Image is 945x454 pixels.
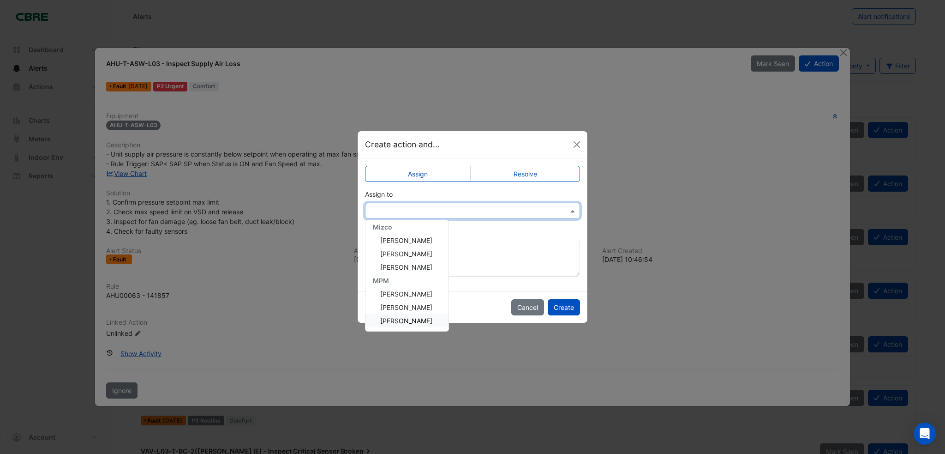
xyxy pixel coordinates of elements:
[548,299,580,315] button: Create
[511,299,544,315] button: Cancel
[365,189,393,199] label: Assign to
[380,236,432,244] span: [PERSON_NAME]
[380,317,432,325] span: [PERSON_NAME]
[380,290,432,298] span: [PERSON_NAME]
[365,166,471,182] label: Assign
[380,303,432,311] span: [PERSON_NAME]
[365,220,449,331] div: Options List
[380,250,432,258] span: [PERSON_NAME]
[373,277,389,285] span: MPM
[471,166,580,182] label: Resolve
[365,139,440,151] h5: Create action and...
[380,263,432,271] span: [PERSON_NAME]
[570,138,584,151] button: Close
[373,223,392,231] span: Mizco
[914,423,936,445] div: Open Intercom Messenger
